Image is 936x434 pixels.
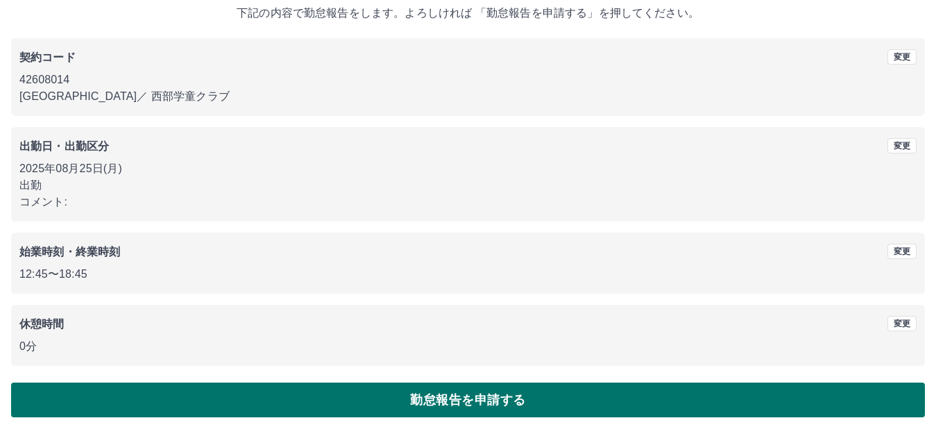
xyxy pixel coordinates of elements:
p: コメント: [19,194,917,210]
p: 42608014 [19,72,917,88]
p: 0分 [19,338,917,355]
button: 変更 [887,244,917,259]
p: 出勤 [19,177,917,194]
button: 変更 [887,138,917,153]
p: [GEOGRAPHIC_DATA] ／ 西部学童クラブ [19,88,917,105]
b: 出勤日・出勤区分 [19,140,109,152]
button: 変更 [887,316,917,331]
b: 始業時刻・終業時刻 [19,246,120,258]
b: 契約コード [19,51,76,63]
button: 勤怠報告を申請する [11,383,925,417]
p: 下記の内容で勤怠報告をします。よろしければ 「勤怠報告を申請する」を押してください。 [11,5,925,22]
b: 休憩時間 [19,318,65,330]
p: 2025年08月25日(月) [19,160,917,177]
p: 12:45 〜 18:45 [19,266,917,283]
button: 変更 [887,49,917,65]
